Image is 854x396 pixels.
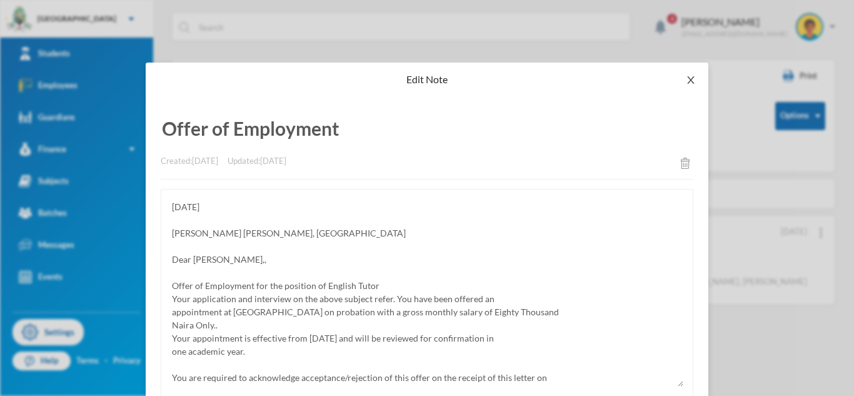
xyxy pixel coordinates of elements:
i: icon: close [686,75,696,85]
input: Enter Title [161,111,693,146]
textarea: [DATE] [PERSON_NAME] [PERSON_NAME], [GEOGRAPHIC_DATA] Dear [PERSON_NAME],, Offer of Employment fo... [171,199,683,387]
div: Created: [DATE] [161,155,218,170]
div: Edit Note [161,73,693,86]
button: Close [673,63,708,98]
img: trash [681,158,690,169]
div: Updated: [DATE] [228,155,286,170]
